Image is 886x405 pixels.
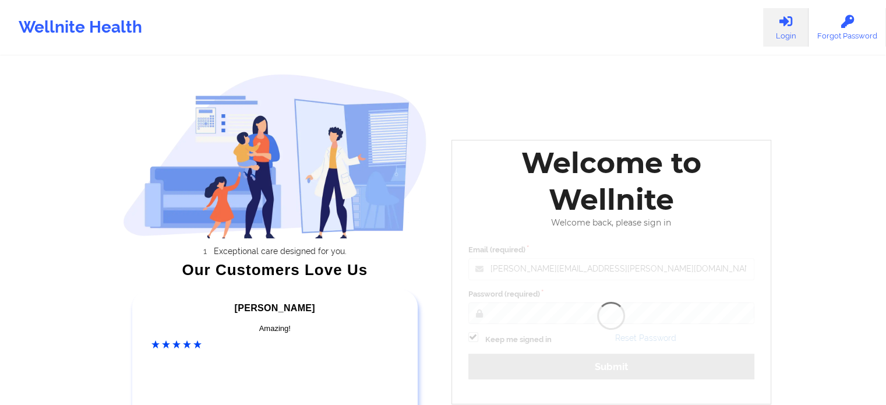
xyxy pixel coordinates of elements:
[763,8,809,47] a: Login
[123,73,427,238] img: wellnite-auth-hero_200.c722682e.png
[151,323,398,334] div: Amazing!
[809,8,886,47] a: Forgot Password
[460,145,763,218] div: Welcome to Wellnite
[123,264,427,276] div: Our Customers Love Us
[460,218,763,228] div: Welcome back, please sign in
[235,303,315,313] span: [PERSON_NAME]
[133,246,427,256] li: Exceptional care designed for you.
